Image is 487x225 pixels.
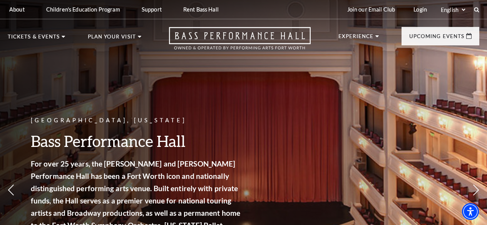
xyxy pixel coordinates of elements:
select: Select: [439,6,467,13]
p: [GEOGRAPHIC_DATA], [US_STATE] [31,116,243,125]
p: Tickets & Events [8,34,60,43]
p: Children's Education Program [46,6,120,13]
p: Support [142,6,162,13]
p: Rent Bass Hall [183,6,219,13]
div: Accessibility Menu [462,203,479,220]
p: Plan Your Visit [88,34,136,43]
h3: Bass Performance Hall [31,131,243,151]
p: Upcoming Events [409,34,464,43]
p: Experience [338,34,374,43]
p: About [9,6,25,13]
